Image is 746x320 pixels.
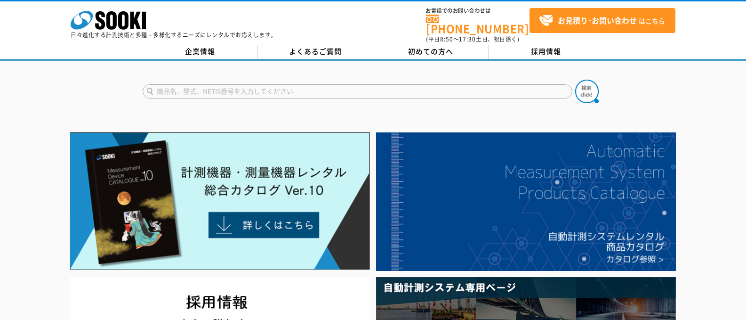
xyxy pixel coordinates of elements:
[258,45,373,59] a: よくあるご質問
[71,32,277,38] p: 日々進化する計測技術と多種・多様化するニーズにレンタルでお応えします。
[408,46,453,57] span: 初めての方へ
[376,132,676,271] img: 自動計測システムカタログ
[426,35,519,43] span: (平日 ～ 土日、祝日除く)
[143,45,258,59] a: 企業情報
[440,35,453,43] span: 8:50
[575,80,599,103] img: btn_search.png
[529,8,675,33] a: お見積り･お問い合わせはこちら
[373,45,489,59] a: 初めての方へ
[539,14,665,28] span: はこちら
[143,84,572,98] input: 商品名、型式、NETIS番号を入力してください
[426,15,529,34] a: [PHONE_NUMBER]
[558,15,637,26] strong: お見積り･お問い合わせ
[459,35,476,43] span: 17:30
[426,8,529,14] span: お電話でのお問い合わせは
[70,132,370,270] img: Catalog Ver10
[489,45,604,59] a: 採用情報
